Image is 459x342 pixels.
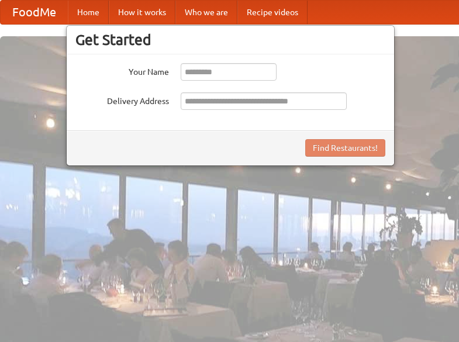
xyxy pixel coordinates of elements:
[1,1,68,24] a: FoodMe
[305,139,385,157] button: Find Restaurants!
[75,63,169,78] label: Your Name
[75,31,385,49] h3: Get Started
[75,92,169,107] label: Delivery Address
[109,1,175,24] a: How it works
[237,1,308,24] a: Recipe videos
[68,1,109,24] a: Home
[175,1,237,24] a: Who we are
